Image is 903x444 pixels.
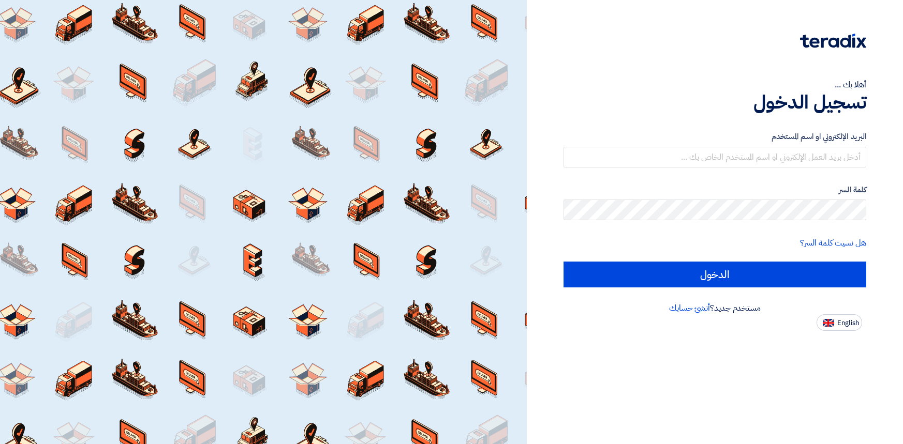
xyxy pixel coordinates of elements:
label: البريد الإلكتروني او اسم المستخدم [564,131,866,143]
div: أهلا بك ... [564,79,866,91]
img: en-US.png [823,319,834,327]
input: الدخول [564,262,866,287]
h1: تسجيل الدخول [564,91,866,114]
a: أنشئ حسابك [669,302,710,314]
label: كلمة السر [564,184,866,196]
div: مستخدم جديد؟ [564,302,866,314]
a: هل نسيت كلمة السر؟ [800,237,866,249]
button: English [817,314,862,331]
span: English [837,319,859,327]
input: أدخل بريد العمل الإلكتروني او اسم المستخدم الخاص بك ... [564,147,866,167]
img: Teradix logo [800,34,866,48]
